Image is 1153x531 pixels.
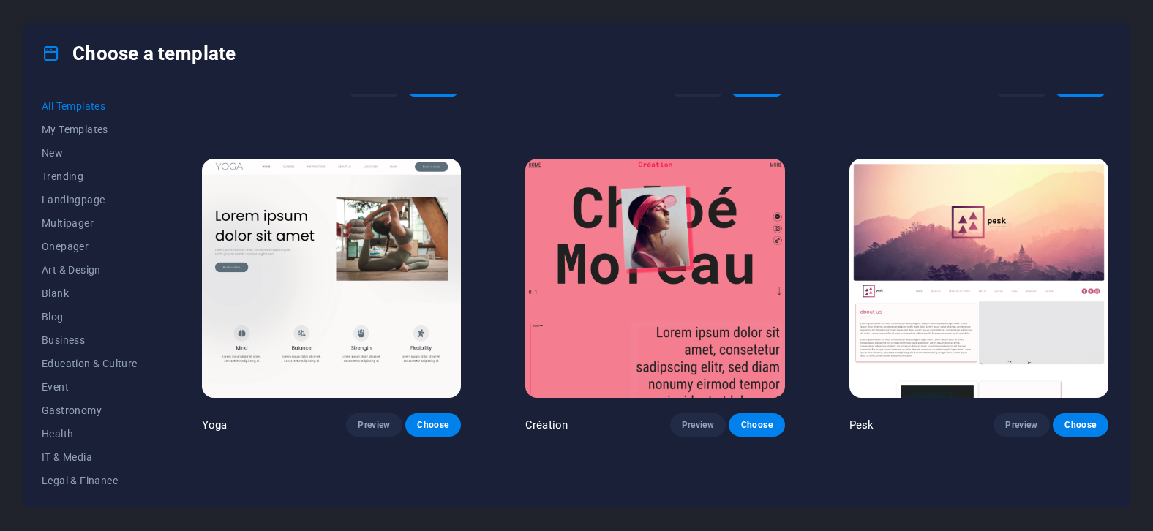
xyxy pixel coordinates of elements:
[346,413,402,437] button: Preview
[682,419,714,431] span: Preview
[670,413,726,437] button: Preview
[849,418,874,432] p: Pesk
[42,451,138,463] span: IT & Media
[849,159,1108,398] img: Pesk
[42,445,138,469] button: IT & Media
[42,305,138,328] button: Blog
[42,475,138,486] span: Legal & Finance
[42,100,138,112] span: All Templates
[42,217,138,229] span: Multipager
[42,42,236,65] h4: Choose a template
[42,118,138,141] button: My Templates
[42,235,138,258] button: Onepager
[42,358,138,369] span: Education & Culture
[42,311,138,323] span: Blog
[42,147,138,159] span: New
[42,94,138,118] button: All Templates
[729,413,784,437] button: Choose
[1064,419,1097,431] span: Choose
[525,159,784,398] img: Création
[42,194,138,206] span: Landingpage
[42,141,138,165] button: New
[42,352,138,375] button: Education & Culture
[42,334,138,346] span: Business
[202,159,461,398] img: Yoga
[42,287,138,299] span: Blank
[1053,413,1108,437] button: Choose
[42,428,138,440] span: Health
[42,282,138,305] button: Blank
[42,211,138,235] button: Multipager
[42,124,138,135] span: My Templates
[42,375,138,399] button: Event
[525,418,568,432] p: Création
[42,422,138,445] button: Health
[42,328,138,352] button: Business
[42,264,138,276] span: Art & Design
[740,419,773,431] span: Choose
[42,381,138,393] span: Event
[42,399,138,422] button: Gastronomy
[42,170,138,182] span: Trending
[358,419,390,431] span: Preview
[42,241,138,252] span: Onepager
[42,165,138,188] button: Trending
[42,188,138,211] button: Landingpage
[1005,419,1037,431] span: Preview
[405,413,461,437] button: Choose
[994,413,1049,437] button: Preview
[42,469,138,492] button: Legal & Finance
[42,258,138,282] button: Art & Design
[417,419,449,431] span: Choose
[42,404,138,416] span: Gastronomy
[202,418,228,432] p: Yoga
